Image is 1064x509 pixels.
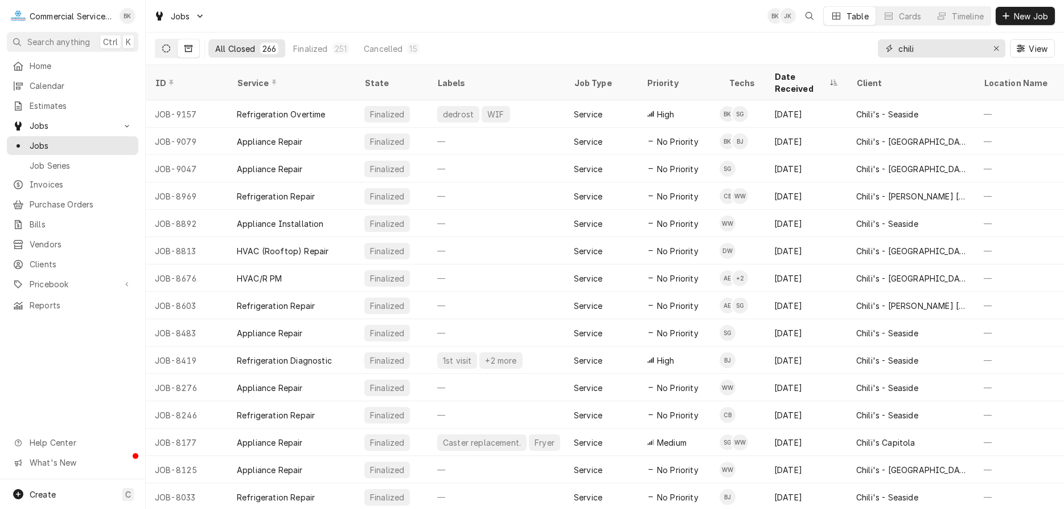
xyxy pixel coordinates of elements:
[442,437,522,449] div: Caster replacement.
[732,270,748,286] div: 's Avatar
[856,300,966,312] div: Chili's - [PERSON_NAME] [PERSON_NAME]
[428,292,565,319] div: —
[574,355,602,367] div: Service
[27,36,90,48] span: Search anything
[237,327,303,339] div: Appliance Repair
[30,490,56,499] span: Create
[720,215,736,231] div: Willie White's Avatar
[856,245,966,257] div: Chili's - [GEOGRAPHIC_DATA]
[484,355,517,367] div: +2 more
[574,163,602,175] div: Service
[369,136,405,148] div: Finalized
[7,136,138,155] a: Jobs
[369,437,405,449] div: Finalized
[237,355,332,367] div: Refrigeration Diagnostic
[720,188,736,204] div: Carson Bourdet's Avatar
[720,407,736,423] div: CB
[952,10,984,22] div: Timeline
[237,382,303,394] div: Appliance Repair
[856,272,966,284] div: Chili's - [GEOGRAPHIC_DATA]
[856,464,966,476] div: Chili's - [GEOGRAPHIC_DATA]
[7,275,138,294] a: Go to Pricebook
[103,36,118,48] span: Ctrl
[369,464,405,476] div: Finalized
[428,374,565,401] div: —
[237,218,324,230] div: Appliance Installation
[647,77,708,89] div: Priority
[369,300,405,312] div: Finalized
[720,161,736,177] div: Sebastian Gomez's Avatar
[237,300,315,312] div: Refrigeration Repair
[732,106,748,122] div: Sebastian Gomez's Avatar
[10,8,26,24] div: C
[720,489,736,505] div: BJ
[856,108,918,120] div: Chili's - Seaside
[10,8,26,24] div: Commercial Service Co.'s Avatar
[30,258,133,270] span: Clients
[574,108,602,120] div: Service
[720,434,736,450] div: Sebastian Gomez's Avatar
[856,355,918,367] div: Chili's - Seaside
[574,272,602,284] div: Service
[720,133,736,149] div: BK
[574,327,602,339] div: Service
[574,136,602,148] div: Service
[732,270,748,286] div: + 2
[30,178,133,190] span: Invoices
[657,218,699,230] span: No Priority
[574,464,602,476] div: Service
[369,245,405,257] div: Finalized
[237,491,315,503] div: Refrigeration Repair
[171,10,190,22] span: Jobs
[732,188,748,204] div: WW
[30,10,113,22] div: Commercial Service Co.
[120,8,135,24] div: Brian Key's Avatar
[237,464,303,476] div: Appliance Repair
[720,243,736,259] div: DW
[237,163,303,175] div: Appliance Repair
[369,218,405,230] div: Finalized
[428,264,565,292] div: —
[720,298,736,313] div: AE
[369,327,405,339] div: Finalized
[237,108,326,120] div: Refrigeration Overtime
[720,352,736,368] div: Brandon Johnson's Avatar
[574,245,602,257] div: Service
[657,163,699,175] span: No Priority
[765,347,847,374] div: [DATE]
[574,77,628,89] div: Job Type
[657,272,699,284] span: No Priority
[720,352,736,368] div: BJ
[657,245,699,257] span: No Priority
[146,100,228,128] div: JOB-9157
[237,272,282,284] div: HVAC/R PM
[765,292,847,319] div: [DATE]
[732,434,748,450] div: WW
[7,296,138,315] a: Reports
[856,190,966,202] div: Chili's - [PERSON_NAME] [PERSON_NAME]
[767,8,783,24] div: BK
[7,215,138,234] a: Bills
[765,401,847,429] div: [DATE]
[765,210,847,237] div: [DATE]
[765,182,847,210] div: [DATE]
[7,32,138,52] button: Search anythingCtrlK
[720,380,736,396] div: Willie White's Avatar
[657,437,687,449] span: Medium
[732,188,748,204] div: Willie White's Avatar
[720,434,736,450] div: SG
[767,8,783,24] div: Brian Key's Avatar
[125,488,131,500] span: C
[146,237,228,264] div: JOB-8813
[720,298,736,313] div: Anthony Enders's Avatar
[729,77,756,89] div: Techs
[30,100,133,112] span: Estimates
[7,76,138,95] a: Calendar
[30,120,116,132] span: Jobs
[237,136,303,148] div: Appliance Repair
[720,106,736,122] div: BK
[335,43,347,55] div: 251
[856,77,963,89] div: Client
[30,457,132,469] span: What's New
[7,453,138,472] a: Go to What's New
